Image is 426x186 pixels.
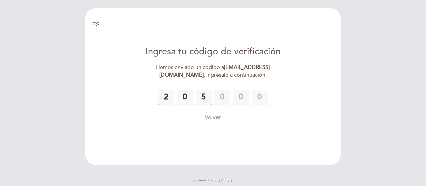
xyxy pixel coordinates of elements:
[137,64,290,79] div: Hemos enviado un código a . Ingrésalo a continuación.
[196,90,212,105] input: 0
[193,178,212,183] span: powered by
[158,90,174,105] input: 0
[214,179,233,182] img: MEITRE
[252,90,268,105] input: 0
[214,90,230,105] input: 0
[205,113,221,122] button: Volver
[137,45,290,58] div: Ingresa tu código de verificación
[233,90,249,105] input: 0
[159,64,270,78] strong: [EMAIL_ADDRESS][DOMAIN_NAME]
[177,90,193,105] input: 0
[193,178,233,183] a: powered by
